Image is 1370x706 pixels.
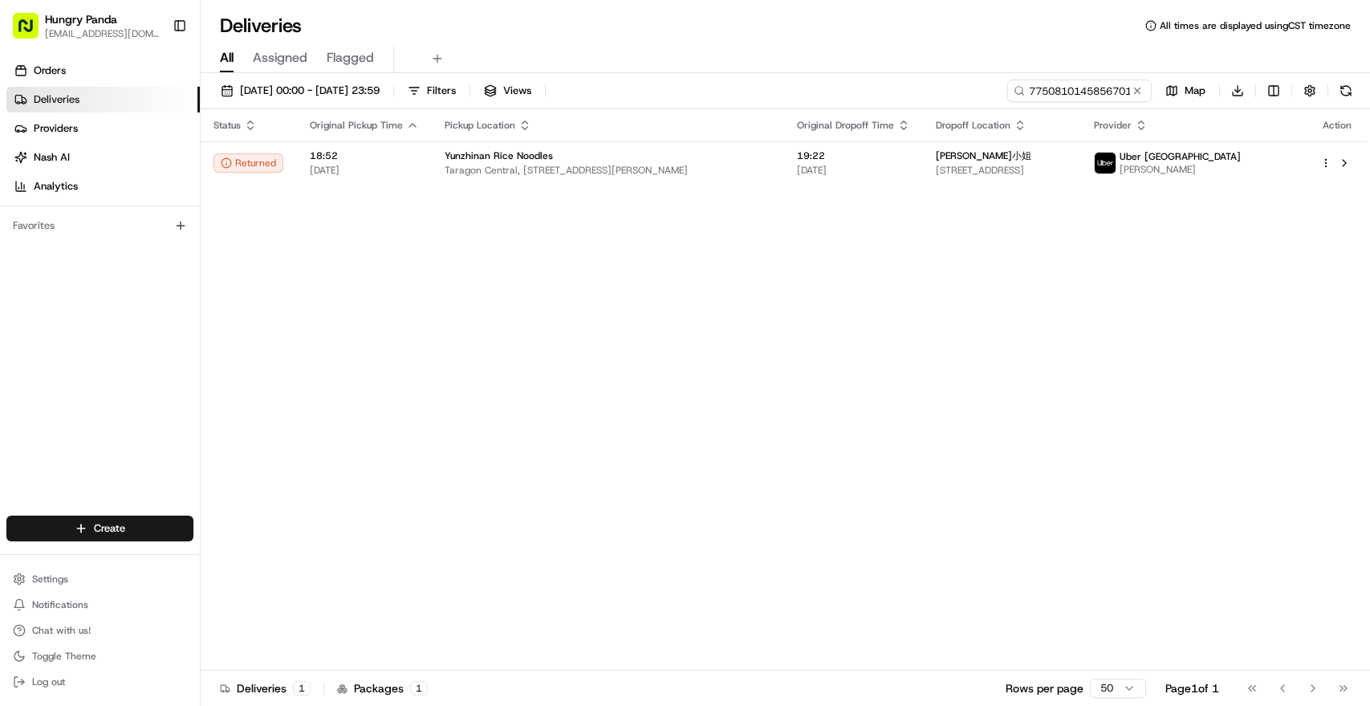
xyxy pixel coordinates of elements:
[6,594,193,616] button: Notifications
[327,48,374,67] span: Flagged
[503,84,531,98] span: Views
[936,164,1069,177] span: [STREET_ADDRESS]
[477,80,539,102] button: Views
[220,680,311,696] div: Deliveries
[6,568,193,590] button: Settings
[1007,80,1152,102] input: Type to search
[445,164,771,177] span: Taragon Central, [STREET_ADDRESS][PERSON_NAME]
[6,213,193,239] div: Favorites
[45,27,160,40] button: [EMAIL_ADDRESS][DOMAIN_NAME]
[6,87,200,112] a: Deliveries
[6,145,200,170] a: Nash AI
[6,516,193,541] button: Create
[936,119,1010,132] span: Dropoff Location
[310,149,419,162] span: 18:52
[213,119,241,132] span: Status
[337,680,428,696] div: Packages
[6,173,200,199] a: Analytics
[253,48,307,67] span: Assigned
[293,681,311,696] div: 1
[310,164,419,177] span: [DATE]
[427,84,456,98] span: Filters
[1094,119,1132,132] span: Provider
[94,521,125,536] span: Create
[6,619,193,642] button: Chat with us!
[1158,80,1213,102] button: Map
[1120,150,1241,163] span: Uber [GEOGRAPHIC_DATA]
[1320,119,1354,132] div: Action
[6,58,200,84] a: Orders
[445,149,553,162] span: Yunzhinan Rice Noodles
[936,149,1031,162] span: [PERSON_NAME]小姐
[213,80,387,102] button: [DATE] 00:00 - [DATE] 23:59
[797,149,910,162] span: 19:22
[400,80,463,102] button: Filters
[32,573,68,586] span: Settings
[797,164,910,177] span: [DATE]
[445,119,515,132] span: Pickup Location
[34,179,78,194] span: Analytics
[240,84,380,98] span: [DATE] 00:00 - [DATE] 23:59
[6,671,193,693] button: Log out
[32,624,91,637] span: Chat with us!
[1095,153,1116,173] img: uber-new-logo.jpeg
[34,92,79,107] span: Deliveries
[410,681,428,696] div: 1
[1335,80,1357,102] button: Refresh
[6,116,200,141] a: Providers
[1160,19,1351,32] span: All times are displayed using CST timezone
[34,121,78,136] span: Providers
[32,675,65,688] span: Log out
[34,150,70,165] span: Nash AI
[213,153,283,173] button: Returned
[6,645,193,667] button: Toggle Theme
[1120,163,1241,176] span: [PERSON_NAME]
[32,650,96,663] span: Toggle Theme
[310,119,403,132] span: Original Pickup Time
[1185,84,1205,98] span: Map
[1165,680,1219,696] div: Page 1 of 1
[45,11,117,27] button: Hungry Panda
[6,6,166,45] button: Hungry Panda[EMAIL_ADDRESS][DOMAIN_NAME]
[34,63,66,78] span: Orders
[220,48,234,67] span: All
[32,598,88,611] span: Notifications
[1006,680,1083,696] p: Rows per page
[220,13,302,39] h1: Deliveries
[797,119,894,132] span: Original Dropoff Time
